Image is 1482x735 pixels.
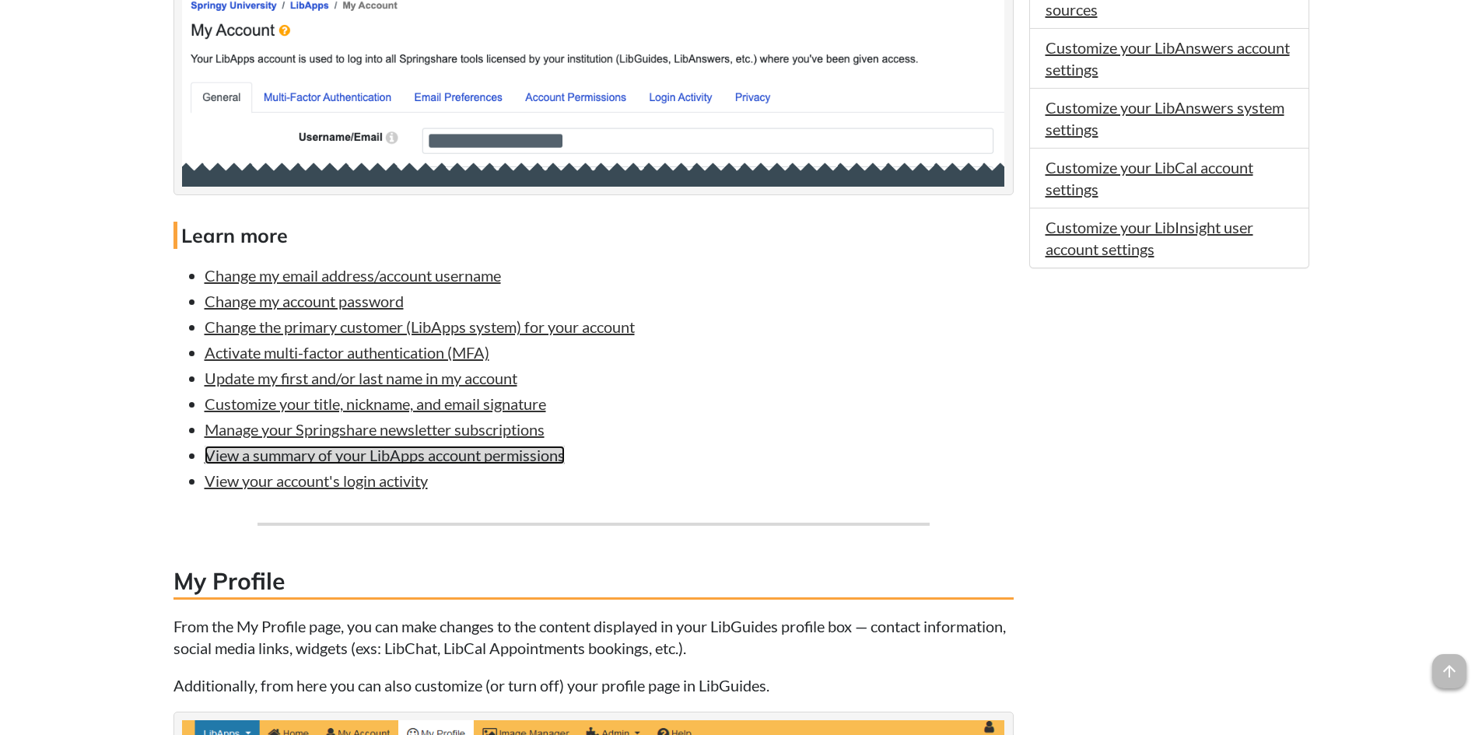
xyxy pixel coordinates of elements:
[173,615,1014,659] p: From the My Profile page, you can make changes to the content displayed in your LibGuides profile...
[1046,98,1284,138] a: Customize your LibAnswers system settings
[1046,38,1290,79] a: Customize your LibAnswers account settings
[205,420,545,439] a: Manage your Springshare newsletter subscriptions
[205,394,546,413] a: Customize your title, nickname, and email signature
[205,343,489,362] a: Activate multi-factor authentication (MFA)
[1432,656,1466,674] a: arrow_upward
[173,674,1014,696] p: Additionally, from here you can also customize (or turn off) your profile page in LibGuides.
[205,266,501,285] a: Change my email address/account username
[205,292,404,310] a: Change my account password
[1046,218,1253,258] a: Customize your LibInsight user account settings
[205,446,565,464] a: View a summary of your LibApps account permissions
[205,369,517,387] a: Update my first and/or last name in my account
[205,317,635,336] a: Change the primary customer (LibApps system) for your account
[205,471,428,490] a: View your account's login activity
[1046,158,1253,198] a: Customize your LibCal account settings
[173,222,1014,249] h4: Learn more
[1432,654,1466,688] span: arrow_upward
[173,565,1014,600] h3: My Profile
